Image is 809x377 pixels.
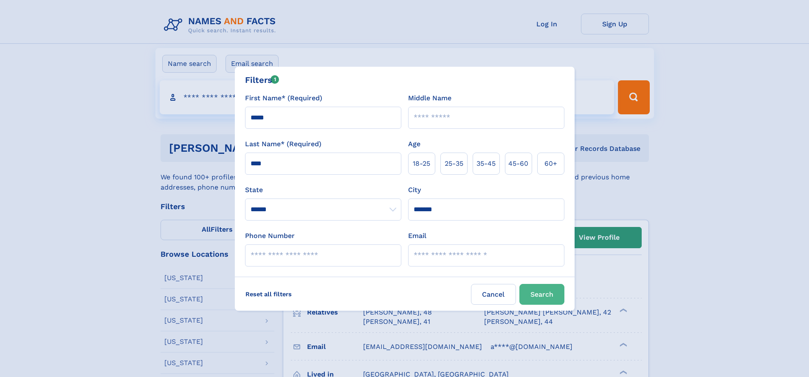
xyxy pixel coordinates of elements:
[408,185,421,195] label: City
[245,139,321,149] label: Last Name* (Required)
[245,74,279,86] div: Filters
[245,231,295,241] label: Phone Number
[476,159,496,169] span: 35‑45
[408,93,451,103] label: Middle Name
[508,159,528,169] span: 45‑60
[245,93,322,103] label: First Name* (Required)
[408,231,426,241] label: Email
[471,284,516,305] label: Cancel
[445,159,463,169] span: 25‑35
[245,185,401,195] label: State
[413,159,430,169] span: 18‑25
[519,284,564,305] button: Search
[240,284,297,304] label: Reset all filters
[408,139,420,149] label: Age
[544,159,557,169] span: 60+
